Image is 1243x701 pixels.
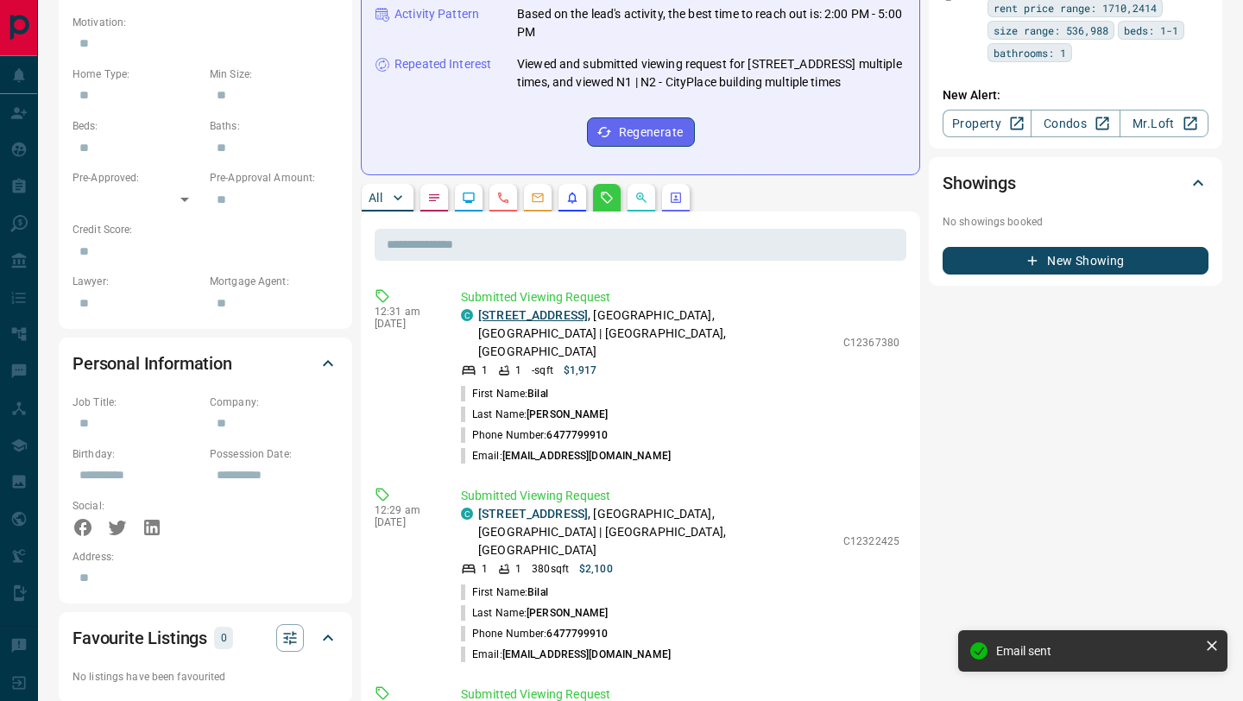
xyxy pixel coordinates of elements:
p: Job Title: [73,395,201,410]
div: Email sent [996,644,1198,658]
p: Email: [461,647,671,662]
p: C12322425 [843,534,899,549]
p: Pre-Approved: [73,170,201,186]
a: [STREET_ADDRESS] [478,507,588,521]
div: condos.ca [461,309,473,321]
p: Last Name: [461,407,609,422]
p: Birthday: [73,446,201,462]
p: Social: [73,498,201,514]
div: Showings [943,162,1208,204]
p: - sqft [532,363,553,378]
h2: Showings [943,169,1016,197]
p: Company: [210,395,338,410]
p: Email: [461,448,671,464]
p: Based on the lead's activity, the best time to reach out is: 2:00 PM - 5:00 PM [517,5,905,41]
p: , [GEOGRAPHIC_DATA], [GEOGRAPHIC_DATA] | [GEOGRAPHIC_DATA], [GEOGRAPHIC_DATA] [478,505,835,559]
p: Repeated Interest [394,55,491,73]
span: 6477799910 [546,429,608,441]
a: Condos [1031,110,1120,137]
svg: Lead Browsing Activity [462,191,476,205]
p: Viewed and submitted viewing request for [STREET_ADDRESS] multiple times, and viewed N1 | N2 - Ci... [517,55,905,92]
span: 6477799910 [546,628,608,640]
p: Lawyer: [73,274,201,289]
span: beds: 1-1 [1124,22,1178,39]
p: 1 [515,363,521,378]
p: No listings have been favourited [73,669,338,685]
p: C12367380 [843,335,899,350]
h2: Favourite Listings [73,624,207,652]
span: [PERSON_NAME] [527,607,608,619]
span: [EMAIL_ADDRESS][DOMAIN_NAME] [502,648,671,660]
p: [DATE] [375,318,435,330]
p: New Alert: [943,86,1208,104]
div: Personal Information [73,343,338,384]
p: Activity Pattern [394,5,479,23]
div: Favourite Listings0 [73,617,338,659]
p: Pre-Approval Amount: [210,170,338,186]
p: Last Name: [461,605,609,621]
svg: Emails [531,191,545,205]
span: size range: 536,988 [994,22,1108,39]
p: Phone Number: [461,626,609,641]
svg: Opportunities [634,191,648,205]
p: No showings booked [943,214,1208,230]
p: $2,100 [579,561,613,577]
svg: Calls [496,191,510,205]
p: [DATE] [375,516,435,528]
p: First Name: [461,386,548,401]
a: Property [943,110,1032,137]
svg: Agent Actions [669,191,683,205]
p: Mortgage Agent: [210,274,338,289]
p: 1 [482,561,488,577]
p: 0 [219,628,228,647]
p: Credit Score: [73,222,338,237]
p: First Name: [461,584,548,600]
p: All [369,192,382,204]
svg: Notes [427,191,441,205]
svg: Requests [600,191,614,205]
p: 380 sqft [532,561,569,577]
p: 12:29 am [375,504,435,516]
p: 12:31 am [375,306,435,318]
span: [EMAIL_ADDRESS][DOMAIN_NAME] [502,450,671,462]
svg: Listing Alerts [565,191,579,205]
p: Submitted Viewing Request [461,288,899,306]
p: , [GEOGRAPHIC_DATA], [GEOGRAPHIC_DATA] | [GEOGRAPHIC_DATA], [GEOGRAPHIC_DATA] [478,306,835,361]
p: Beds: [73,118,201,134]
a: Mr.Loft [1120,110,1208,137]
p: Submitted Viewing Request [461,487,899,505]
h2: Personal Information [73,350,232,377]
p: Phone Number: [461,427,609,443]
p: $1,917 [564,363,597,378]
p: Home Type: [73,66,201,82]
p: 1 [482,363,488,378]
span: [PERSON_NAME] [527,408,608,420]
p: Baths: [210,118,338,134]
p: Possession Date: [210,446,338,462]
p: Min Size: [210,66,338,82]
span: Bilal [527,586,548,598]
p: Address: [73,549,338,565]
span: Bilal [527,388,548,400]
a: [STREET_ADDRESS] [478,308,588,322]
button: New Showing [943,247,1208,275]
button: Regenerate [587,117,695,147]
span: bathrooms: 1 [994,44,1066,61]
div: condos.ca [461,508,473,520]
p: Motivation: [73,15,338,30]
p: 1 [515,561,521,577]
